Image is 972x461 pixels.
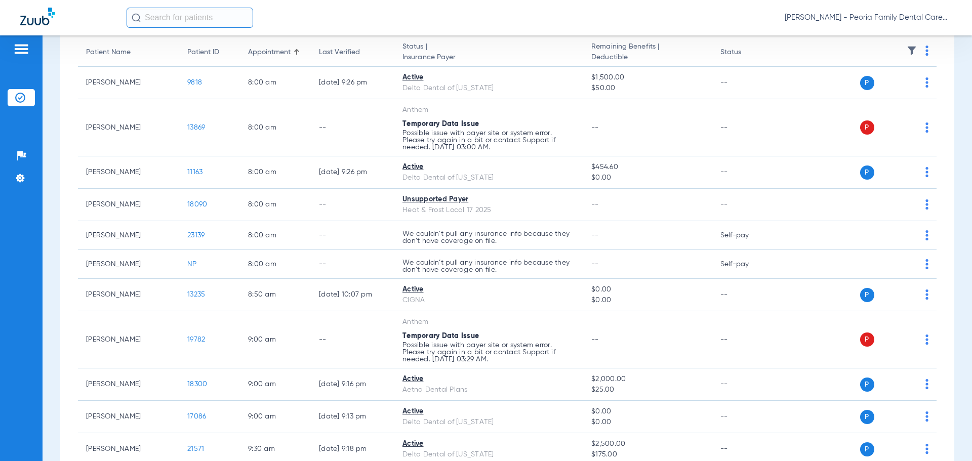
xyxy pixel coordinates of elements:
div: Active [402,162,575,173]
span: 13235 [187,291,205,298]
td: [PERSON_NAME] [78,99,179,156]
span: 18300 [187,381,207,388]
td: -- [712,401,781,433]
td: 8:00 AM [240,99,311,156]
img: filter.svg [907,46,917,56]
td: -- [311,311,394,368]
img: group-dot-blue.svg [925,411,928,422]
td: 9:00 AM [240,368,311,401]
span: Deductible [591,52,704,63]
td: -- [712,99,781,156]
span: 21571 [187,445,204,452]
span: P [860,120,874,135]
span: $25.00 [591,385,704,395]
td: [PERSON_NAME] [78,368,179,401]
img: group-dot-blue.svg [925,444,928,454]
td: -- [712,279,781,311]
span: P [860,410,874,424]
span: -- [591,336,599,343]
td: -- [712,311,781,368]
td: [DATE] 9:26 PM [311,156,394,189]
td: -- [311,221,394,250]
td: -- [712,368,781,401]
span: $0.00 [591,295,704,306]
span: 9818 [187,79,202,86]
img: group-dot-blue.svg [925,230,928,240]
td: [DATE] 9:13 PM [311,401,394,433]
span: $50.00 [591,83,704,94]
div: Delta Dental of [US_STATE] [402,417,575,428]
div: Active [402,406,575,417]
td: [DATE] 9:26 PM [311,67,394,99]
img: group-dot-blue.svg [925,199,928,209]
td: [PERSON_NAME] [78,401,179,433]
td: [DATE] 9:16 PM [311,368,394,401]
span: [PERSON_NAME] - Peoria Family Dental Care [785,13,952,23]
span: NP [187,261,197,268]
td: 8:00 AM [240,67,311,99]
span: P [860,76,874,90]
td: 8:00 AM [240,189,311,221]
span: 23139 [187,232,205,239]
span: $2,000.00 [591,374,704,385]
img: group-dot-blue.svg [925,289,928,300]
img: group-dot-blue.svg [925,122,928,133]
td: 8:50 AM [240,279,311,311]
td: 9:00 AM [240,401,311,433]
span: $0.00 [591,406,704,417]
span: 18090 [187,201,207,208]
span: $0.00 [591,417,704,428]
div: CIGNA [402,295,575,306]
div: Active [402,374,575,385]
span: P [860,332,874,347]
div: Last Verified [319,47,360,58]
td: 9:00 AM [240,311,311,368]
td: -- [712,67,781,99]
td: 8:00 AM [240,221,311,250]
td: -- [712,156,781,189]
img: group-dot-blue.svg [925,46,928,56]
td: [PERSON_NAME] [78,156,179,189]
td: [PERSON_NAME] [78,189,179,221]
span: P [860,165,874,180]
td: 8:00 AM [240,156,311,189]
td: Self-pay [712,250,781,279]
div: Patient Name [86,47,171,58]
img: group-dot-blue.svg [925,77,928,88]
div: Patient ID [187,47,219,58]
div: Appointment [248,47,303,58]
input: Search for patients [127,8,253,28]
th: Status | [394,38,583,67]
div: Anthem [402,105,575,115]
div: Delta Dental of [US_STATE] [402,173,575,183]
span: 19782 [187,336,205,343]
span: $0.00 [591,284,704,295]
td: -- [311,189,394,221]
span: Temporary Data Issue [402,120,479,128]
span: -- [591,124,599,131]
div: Unsupported Payer [402,194,575,205]
div: Active [402,72,575,83]
span: P [860,378,874,392]
div: Active [402,439,575,449]
span: -- [591,232,599,239]
div: Appointment [248,47,291,58]
span: Temporary Data Issue [402,332,479,340]
td: [DATE] 10:07 PM [311,279,394,311]
td: [PERSON_NAME] [78,311,179,368]
span: 11163 [187,169,202,176]
img: group-dot-blue.svg [925,334,928,345]
div: Heat & Frost Local 17 2025 [402,205,575,216]
span: $0.00 [591,173,704,183]
td: -- [311,99,394,156]
td: -- [311,250,394,279]
span: -- [591,261,599,268]
span: $175.00 [591,449,704,460]
img: hamburger-icon [13,43,29,55]
img: group-dot-blue.svg [925,379,928,389]
span: $1,500.00 [591,72,704,83]
div: Patient Name [86,47,131,58]
span: P [860,288,874,302]
th: Status [712,38,781,67]
td: -- [712,189,781,221]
